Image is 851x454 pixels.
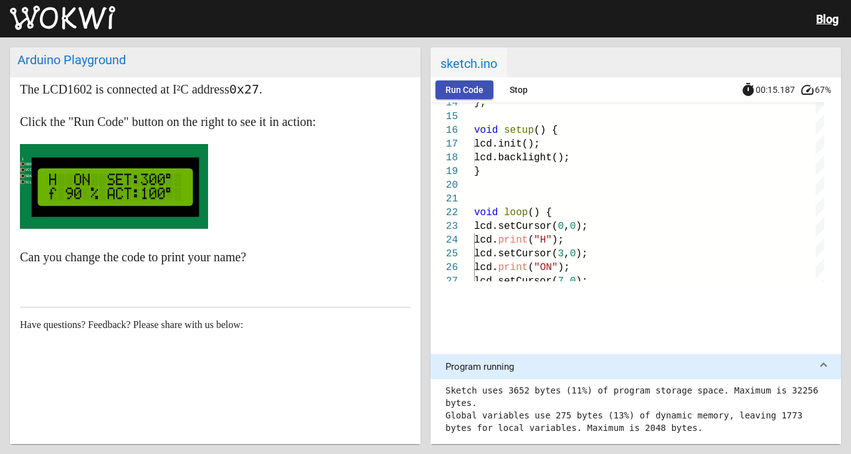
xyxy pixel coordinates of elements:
[430,354,841,379] mat-expansion-panel-header: Program running
[20,79,411,99] p: The LCD1602 is connected at I²C address .
[430,165,458,178] div: 19
[504,125,534,136] span: setup
[474,248,558,259] span: lcd.setCursor(
[498,80,538,99] button: Stop
[430,123,458,137] div: 16
[430,110,458,123] div: 15
[564,248,570,259] span: ,
[570,221,576,232] span: 0
[430,220,458,233] div: 23
[430,178,458,192] div: 20
[474,262,498,273] span: lcd.
[558,276,564,287] span: 7
[430,261,458,274] div: 26
[10,6,115,31] img: Wokwi
[435,80,493,99] button: Run Code
[498,262,528,273] span: print
[498,234,528,246] span: print
[534,234,552,246] span: "H"
[430,137,458,151] div: 17
[474,207,498,218] span: void
[430,274,458,288] div: 27
[229,82,259,97] code: 0x27
[430,379,841,444] div: Program running
[576,221,587,232] span: );
[504,207,528,218] span: loop
[534,262,558,273] span: "ON"
[445,384,826,434] pre: Sketch uses 3652 bytes (11%) of program storage space. Maximum is 32256 bytes. Global variables u...
[756,85,795,95] span: 00:15.187
[20,319,244,330] span: Have questions? Feedback? Please share with us below:
[17,52,413,67] div: Arduino Playground
[430,192,458,206] div: 21
[474,138,540,150] span: lcd.init();
[445,361,811,372] mat-panel-title: Program running
[430,233,458,247] div: 24
[474,166,480,177] span: }
[576,248,587,259] span: );
[570,276,576,287] span: 0
[474,125,498,136] span: void
[474,152,570,163] span: lcd.backlight();
[528,207,551,218] span: () {
[430,247,458,261] div: 25
[430,151,458,165] div: 18
[20,247,411,267] p: Can you change the code to print your name?
[558,221,564,232] span: 0
[474,234,498,246] span: lcd.
[474,221,558,232] span: lcd.setCursor(
[564,276,570,287] span: ,
[528,262,534,273] span: (
[564,221,570,232] span: ,
[430,206,458,220] div: 22
[741,82,756,97] mat-icon: timer
[558,262,569,273] span: );
[528,234,534,246] span: (
[552,234,564,246] span: );
[800,82,815,97] mat-icon: speed
[534,125,558,136] span: () {
[558,248,564,259] span: 3
[570,248,576,259] span: 0
[445,85,483,95] span: Run Code
[510,85,528,95] span: Stop
[474,276,558,287] span: lcd.setCursor(
[430,47,507,77] span: sketch.ino
[576,276,587,287] span: );
[20,112,411,132] p: Click the "Run Code" button on the right to see it in action:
